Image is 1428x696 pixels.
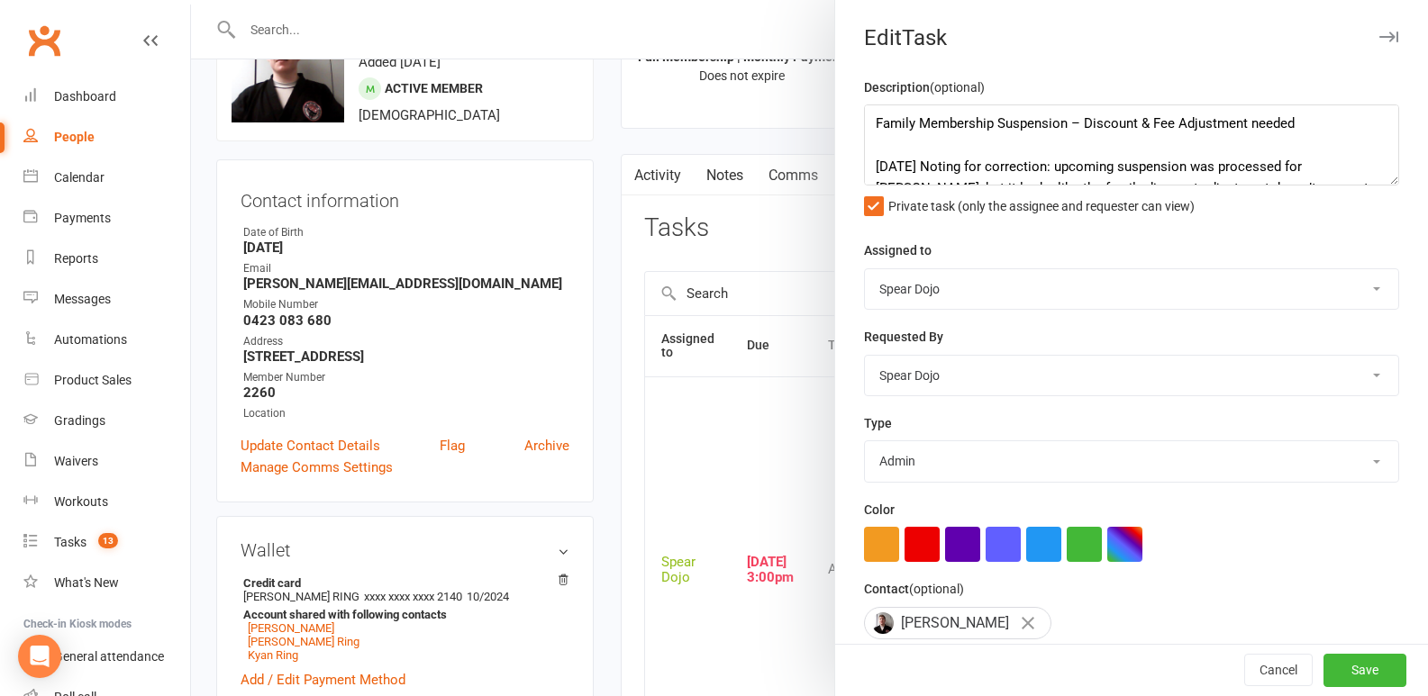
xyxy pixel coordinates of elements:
[23,563,190,603] a: What's New
[54,170,105,185] div: Calendar
[23,441,190,482] a: Waivers
[54,89,116,104] div: Dashboard
[23,117,190,158] a: People
[23,158,190,198] a: Calendar
[909,582,964,596] small: (optional)
[1244,655,1313,687] button: Cancel
[54,332,127,347] div: Automations
[54,649,164,664] div: General attendance
[54,413,105,428] div: Gradings
[864,607,1051,639] div: [PERSON_NAME]
[864,327,943,347] label: Requested By
[864,579,964,599] label: Contact
[23,198,190,239] a: Payments
[23,401,190,441] a: Gradings
[864,240,932,260] label: Assigned to
[18,635,61,678] div: Open Intercom Messenger
[872,612,894,634] img: Lewis Ring
[864,104,1399,185] textarea: Family Membership Suspension – Discount & Fee Adjustment needed [DATE] Noting for correction: upc...
[54,454,98,468] div: Waivers
[54,535,86,549] div: Tasks
[888,193,1195,213] span: Private task (only the assignee and requester can view)
[54,130,95,144] div: People
[54,373,132,387] div: Product Sales
[54,251,98,266] div: Reports
[54,575,119,590] div: What's New
[23,279,190,320] a: Messages
[23,360,190,401] a: Product Sales
[23,77,190,117] a: Dashboard
[23,239,190,279] a: Reports
[1323,655,1406,687] button: Save
[98,533,118,548] span: 13
[930,80,985,95] small: (optional)
[54,211,111,225] div: Payments
[23,522,190,563] a: Tasks 13
[23,320,190,360] a: Automations
[864,500,895,520] label: Color
[23,482,190,522] a: Workouts
[864,413,892,433] label: Type
[54,494,108,509] div: Workouts
[22,18,67,63] a: Clubworx
[54,292,111,306] div: Messages
[835,25,1428,50] div: Edit Task
[23,637,190,677] a: General attendance kiosk mode
[864,77,985,97] label: Description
